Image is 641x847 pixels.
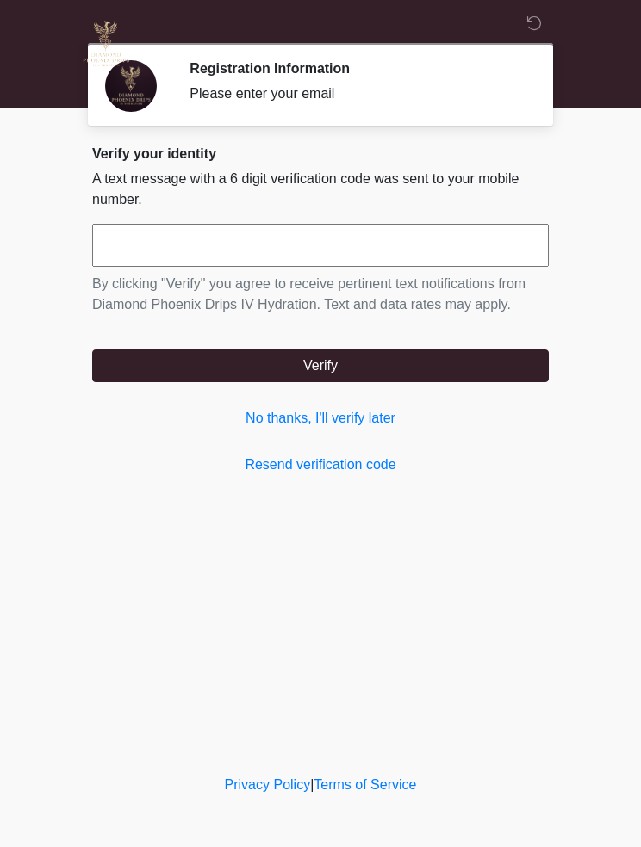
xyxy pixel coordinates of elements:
a: No thanks, I'll verify later [92,408,549,429]
a: Privacy Policy [225,777,311,792]
p: By clicking "Verify" you agree to receive pertinent text notifications from Diamond Phoenix Drips... [92,274,549,315]
a: Resend verification code [92,454,549,475]
button: Verify [92,349,549,382]
a: Terms of Service [314,777,416,792]
div: Please enter your email [190,83,523,104]
p: A text message with a 6 digit verification code was sent to your mobile number. [92,169,549,210]
img: Diamond Phoenix Drips IV Hydration Logo [75,13,137,75]
h2: Verify your identity [92,145,549,162]
a: | [310,777,314,792]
